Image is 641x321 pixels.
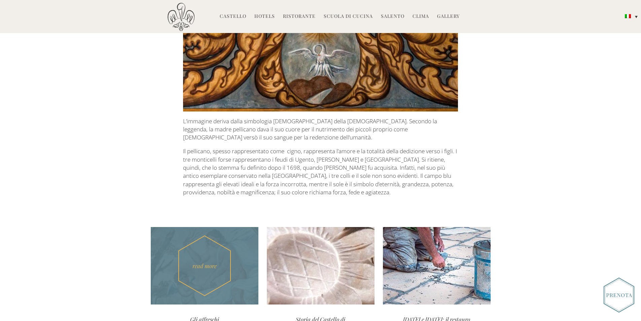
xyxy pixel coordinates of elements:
[254,13,275,21] a: Hotels
[168,3,194,31] img: Castello di Ugento
[151,227,258,304] div: read more
[283,13,316,21] a: Ristorante
[437,13,460,21] a: Gallery
[183,147,458,196] p: Il pellicano, spesso rappresentato come cigno, rappresenta l’amore e la totalità della dedizione ...
[604,278,634,313] img: Book_Button_Italian.png
[413,13,429,21] a: Clima
[183,117,458,142] p: L’immagine deriva dalla simbologia [DEMOGRAPHIC_DATA] della [DEMOGRAPHIC_DATA]. Secondo la leggen...
[625,14,631,18] img: Italiano
[381,13,404,21] a: Salento
[220,13,246,21] a: Castello
[324,13,373,21] a: Scuola di Cucina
